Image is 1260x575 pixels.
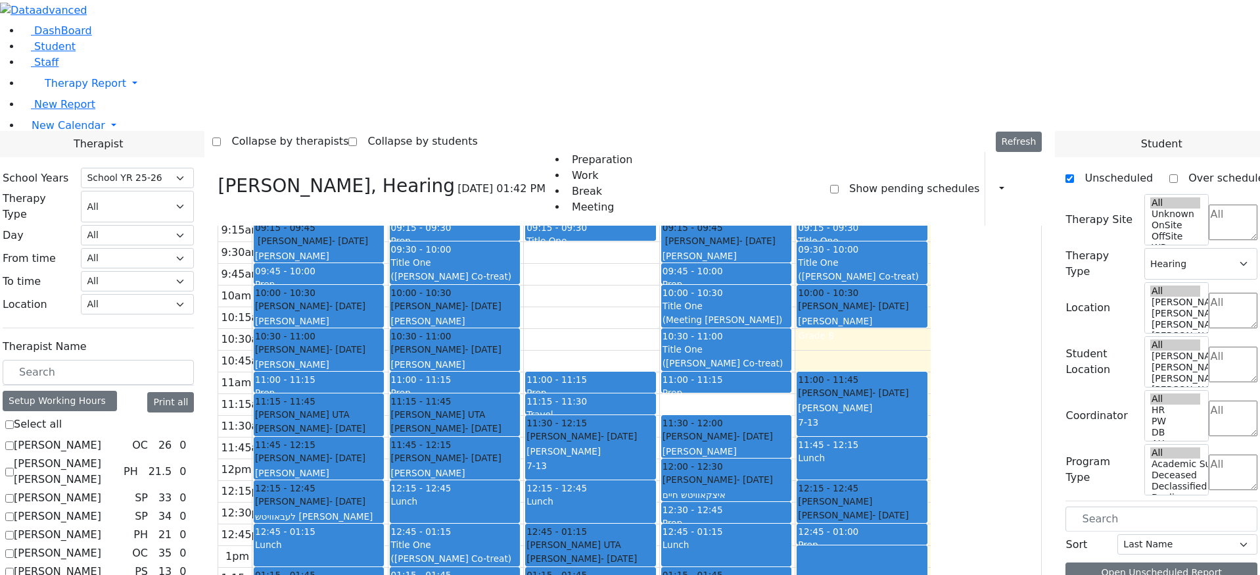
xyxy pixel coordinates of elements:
[156,509,174,524] div: 34
[255,278,383,291] div: Prep
[391,495,519,508] div: Lunch
[391,526,452,537] span: 12:45 - 01:15
[663,221,723,234] span: 09:15 - 09:45
[1209,347,1257,382] textarea: Search
[798,222,858,233] span: 09:15 - 09:30
[14,456,118,488] label: [PERSON_NAME] [PERSON_NAME]
[567,184,632,199] li: Break
[526,525,587,538] span: 12:45 - 01:15
[255,374,315,385] span: 11:00 - 11:15
[32,119,105,132] span: New Calendar
[737,474,773,485] span: - [DATE]
[526,248,654,261] div: ([PERSON_NAME] Co-treat)
[1209,455,1257,490] textarea: Search
[798,526,858,537] span: 12:45 - 01:00
[798,270,926,283] div: ([PERSON_NAME] Co-treat)
[526,483,587,493] span: 12:15 - 12:45
[526,408,654,421] div: Travel
[465,423,502,434] span: - [DATE]
[3,391,117,411] div: Setup Working Hours
[177,509,189,524] div: 0
[1065,212,1132,228] label: Therapy Site
[1150,308,1200,319] option: [PERSON_NAME] 4
[1150,197,1200,209] option: All
[839,178,979,199] label: Show pending schedules
[391,343,519,356] div: [PERSON_NAME]
[255,221,315,234] span: 09:15 - 09:45
[798,509,926,522] div: [PERSON_NAME]
[798,244,858,255] span: 09:30 - 10:00
[255,526,315,537] span: 12:45 - 01:15
[128,527,153,543] div: PH
[34,56,58,68] span: Staff
[1150,286,1200,297] option: All
[526,234,654,247] div: Title One
[34,40,76,53] span: Student
[1065,300,1110,316] label: Location
[663,313,790,326] div: (Meeting [PERSON_NAME])
[255,299,383,312] div: [PERSON_NAME]
[177,545,189,561] div: 0
[798,495,872,508] span: [PERSON_NAME]
[601,431,637,441] span: - [DATE]
[1010,178,1017,200] div: Report
[663,473,790,486] div: [PERSON_NAME]
[526,459,654,472] div: 7-13
[526,430,654,443] div: [PERSON_NAME]
[127,438,153,453] div: OC
[74,136,123,152] span: Therapist
[21,70,1260,97] a: Therapy Report
[1150,470,1200,481] option: Deceased
[996,132,1042,152] button: Refresh
[1141,136,1182,152] span: Student
[391,286,452,299] span: 10:00 - 10:30
[1150,481,1200,492] option: Declassified
[391,358,519,371] div: [PERSON_NAME]
[798,538,926,551] div: Prep
[255,422,383,435] div: [PERSON_NAME]
[255,482,315,495] span: 12:15 - 12:45
[526,386,654,399] div: Prep
[14,416,62,432] label: Select all
[526,538,621,551] span: [PERSON_NAME] UTA
[1065,454,1136,486] label: Program Type
[663,357,790,370] div: ([PERSON_NAME] Co-treat)
[218,505,271,521] div: 12:30pm
[663,343,790,356] div: Title One
[255,314,383,328] div: [PERSON_NAME]
[1150,438,1200,449] option: AH
[1150,339,1200,351] option: All
[663,299,790,312] div: Title One
[457,181,546,197] span: [DATE] 01:42 PM
[255,438,315,451] span: 11:45 - 12:15
[391,451,519,464] div: [PERSON_NAME]
[391,374,452,385] span: 11:00 - 11:15
[21,40,76,53] a: Student
[872,387,908,398] span: - [DATE]
[218,266,264,282] div: 9:45am
[1150,416,1200,427] option: PW
[21,98,95,111] a: New Report
[255,249,383,262] div: [PERSON_NAME]
[218,332,271,347] div: 10:30am
[1034,178,1042,199] div: Delete
[329,453,365,463] span: - [DATE]
[663,331,723,341] span: 10:30 - 11:00
[218,375,254,391] div: 11am
[526,416,587,430] span: 11:30 - 12:15
[177,438,189,453] div: 0
[391,234,519,247] div: Prep
[663,416,723,430] span: 11:30 - 12:00
[1150,427,1200,438] option: DB
[255,466,383,480] div: [PERSON_NAME]
[526,222,587,233] span: 09:15 - 09:30
[156,438,174,453] div: 26
[177,527,189,543] div: 0
[255,395,315,408] span: 11:15 - 11:45
[526,374,587,385] span: 11:00 - 11:15
[218,440,271,456] div: 11:45am
[177,490,189,506] div: 0
[526,396,587,407] span: 11:15 - 11:30
[663,430,790,443] div: [PERSON_NAME]
[601,553,637,564] span: - [DATE]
